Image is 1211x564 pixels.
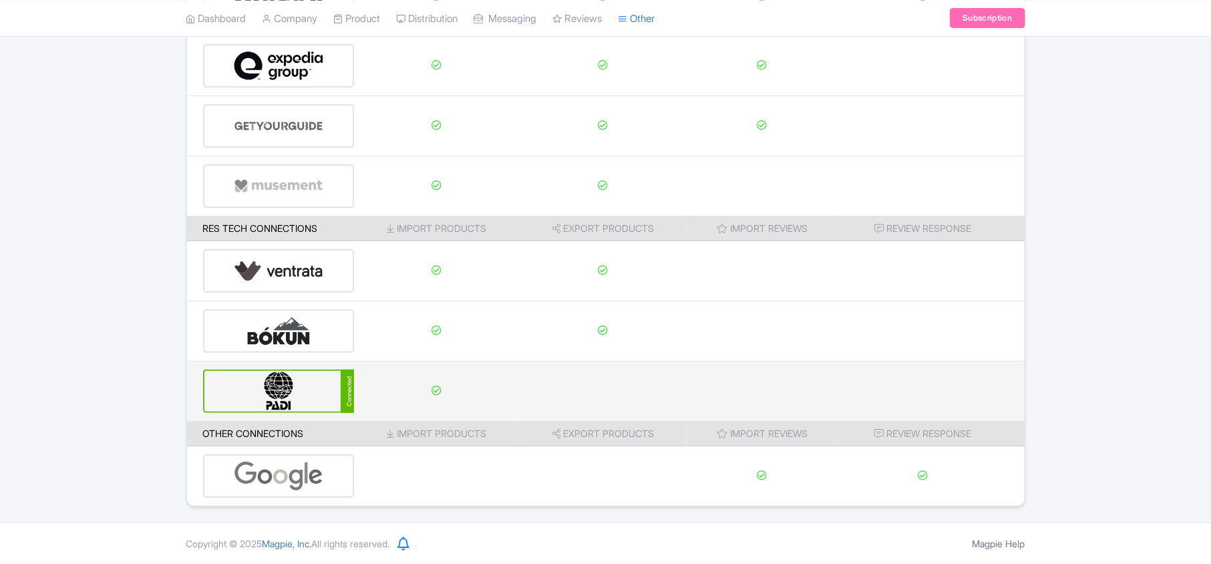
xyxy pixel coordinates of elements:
[687,421,838,446] th: Import Reviews
[234,311,323,351] img: bokun-9d666bd0d1b458dbc8a9c3d52590ba5a.svg
[234,106,323,146] img: get_your_guide-5a6366678479520ec94e3f9d2b9f304b.svg
[519,421,687,446] th: Export Products
[187,421,355,446] th: Other Connections
[234,251,323,291] img: ventrata-b8ee9d388f52bb9ce077e58fa33de912.svg
[973,538,1025,549] a: Magpie Help
[234,166,323,206] img: musement-dad6797fd076d4ac540800b229e01643.svg
[187,216,355,241] th: Res Tech Connections
[234,371,324,412] img: padi-d8839556b6cfbd2c30d3e47ef5cc6c4e.svg
[341,370,354,413] div: Connected
[263,538,312,549] span: Magpie, Inc.
[838,216,1025,241] th: Review Response
[203,370,355,413] a: Connected
[354,421,519,446] th: Import Products
[687,216,838,241] th: Import Reviews
[950,8,1025,28] a: Subscription
[234,456,323,497] img: google-96de159c2084212d3cdd3c2fb262314c.svg
[838,421,1025,446] th: Review Response
[234,45,323,86] img: expedia-9e2f273c8342058d41d2cc231867de8b.svg
[354,216,519,241] th: Import Products
[178,537,398,551] div: Copyright © 2025 All rights reserved.
[519,216,687,241] th: Export Products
